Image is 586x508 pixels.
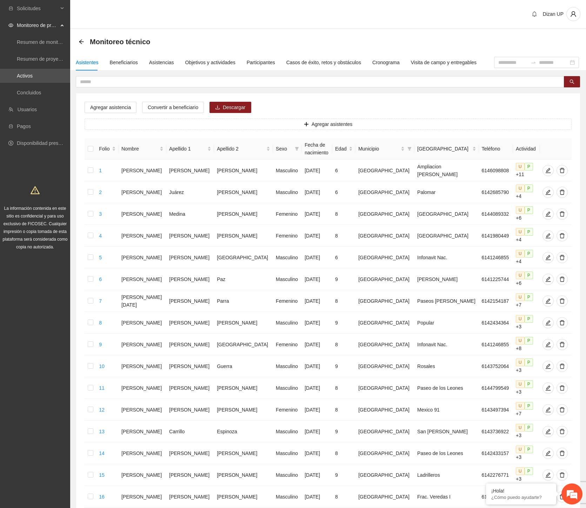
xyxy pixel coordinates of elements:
th: Apellido 2 [214,138,273,160]
td: 9 [332,312,355,334]
span: delete [557,450,567,456]
div: Back [79,39,84,45]
span: U [516,163,525,171]
td: [GEOGRAPHIC_DATA] [355,160,414,181]
button: edit [542,187,554,198]
a: 15 [99,472,105,478]
td: [PERSON_NAME] [119,160,166,181]
td: [PERSON_NAME] [166,334,214,355]
span: Dizan UP [543,11,564,17]
td: [DATE] [302,247,332,268]
span: edit [543,168,553,173]
button: Convertir a beneficiario [142,102,204,113]
span: delete [557,429,567,434]
div: Asistencias [149,59,174,66]
td: 6141980449 [479,225,513,247]
div: Visita de campo y entregables [411,59,477,66]
span: filter [407,147,412,151]
td: 6146098808 [479,160,513,181]
td: [GEOGRAPHIC_DATA] [355,268,414,290]
td: Medina [166,203,214,225]
td: [PERSON_NAME] [214,203,273,225]
span: Monitoreo técnico [90,36,150,47]
span: plus [304,122,309,127]
td: [PERSON_NAME] [119,203,166,225]
td: [PERSON_NAME] [214,399,273,421]
td: [DATE] [302,377,332,399]
td: Palomar [414,181,479,203]
span: Solicitudes [17,1,58,15]
a: Pagos [17,123,31,129]
td: +4 [513,225,540,247]
span: Monitoreo de proyectos [17,18,58,32]
span: swap-right [531,60,536,65]
td: Parra [214,290,273,312]
td: [PERSON_NAME][DATE] [119,290,166,312]
td: Masculino [273,377,302,399]
td: Popular [414,312,479,334]
span: U [516,315,525,323]
span: La información contenida en este sitio es confidencial y para uso exclusivo de FICOSEC. Cualquier... [3,206,68,249]
span: filter [406,143,413,154]
span: search [570,79,574,85]
span: edit [543,407,553,413]
span: edit [543,189,553,195]
td: [GEOGRAPHIC_DATA] [355,377,414,399]
td: +4 [513,181,540,203]
button: edit [542,404,554,415]
span: Edad [335,145,347,153]
button: delete [557,317,568,328]
button: delete [557,404,568,415]
td: [DATE] [302,355,332,377]
span: Estamos en línea. [41,94,97,165]
td: +11 [513,160,540,181]
td: 6144799549 [479,377,513,399]
a: 6 [99,276,102,282]
button: edit [542,295,554,307]
td: [GEOGRAPHIC_DATA] [355,181,414,203]
td: Masculino [273,160,302,181]
a: Activos [17,73,33,79]
span: U [516,337,525,345]
button: edit [542,361,554,372]
th: Fecha de nacimiento [302,138,332,160]
span: edit [543,298,553,304]
span: edit [543,342,553,347]
button: edit [542,252,554,263]
td: Femenino [273,290,302,312]
td: Ampliacion [PERSON_NAME] [414,160,479,181]
span: P [525,250,533,258]
span: Descargar [223,103,246,111]
span: download [215,105,220,111]
td: [GEOGRAPHIC_DATA] [414,203,479,225]
button: delete [557,382,568,394]
td: 6142685790 [479,181,513,203]
td: [PERSON_NAME] [119,181,166,203]
span: P [525,163,533,171]
a: 2 [99,189,102,195]
td: 8 [332,399,355,421]
td: [DATE] [302,181,332,203]
td: Femenino [273,225,302,247]
td: [PERSON_NAME] [119,399,166,421]
button: delete [557,448,568,459]
td: [PERSON_NAME] [166,247,214,268]
a: 14 [99,450,105,456]
td: 6 [332,181,355,203]
th: Folio [96,138,119,160]
div: Cronograma [372,59,400,66]
td: [GEOGRAPHIC_DATA] [355,225,414,247]
span: delete [557,320,567,326]
button: edit [542,317,554,328]
span: warning [31,186,40,195]
a: 1 [99,168,102,173]
td: Femenino [273,399,302,421]
span: inbox [8,6,13,11]
span: edit [543,233,553,239]
td: [PERSON_NAME] [166,225,214,247]
button: edit [542,339,554,350]
span: edit [543,472,553,478]
td: [GEOGRAPHIC_DATA] [214,334,273,355]
span: edit [543,276,553,282]
td: 6143497394 [479,399,513,421]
